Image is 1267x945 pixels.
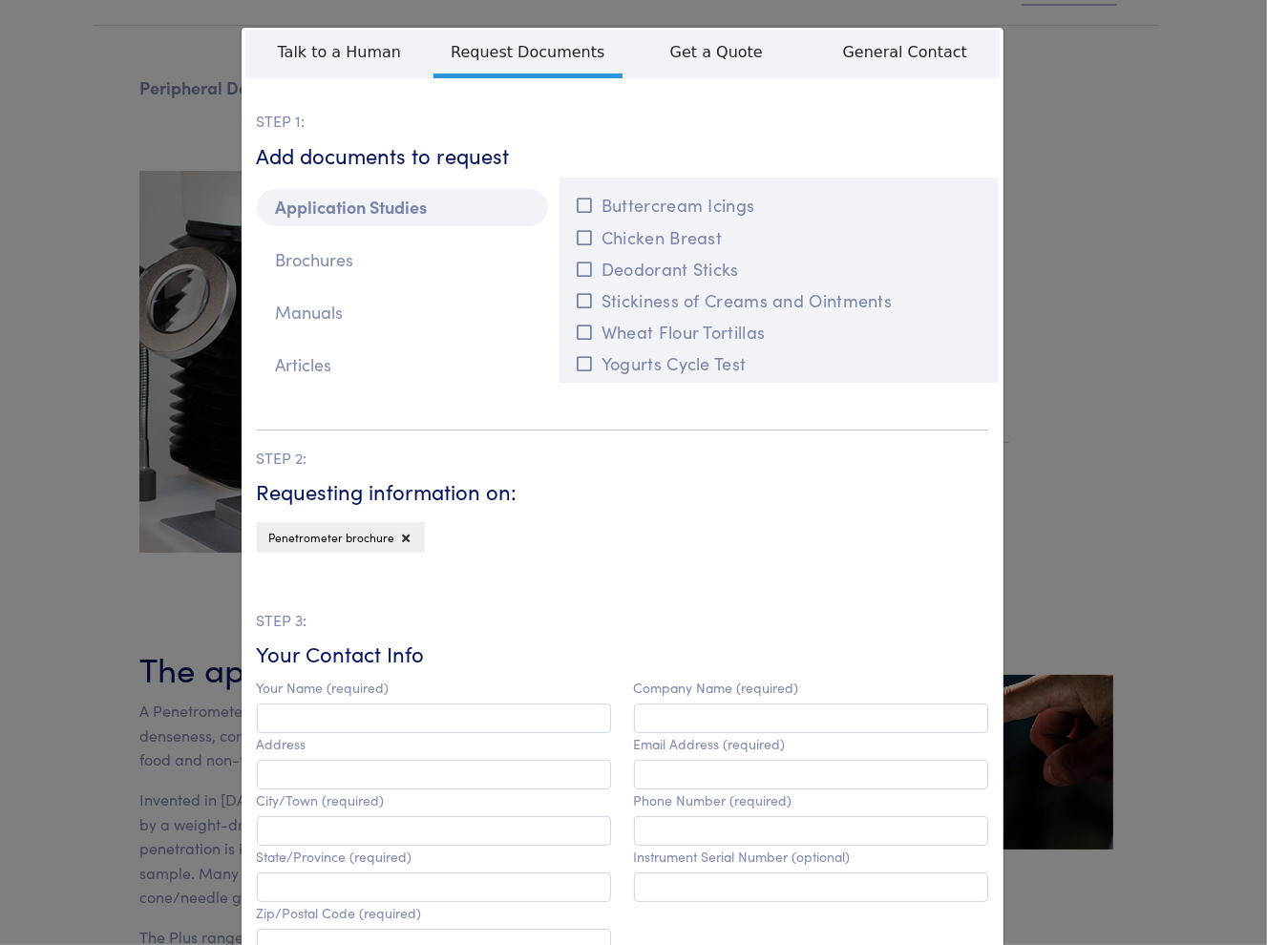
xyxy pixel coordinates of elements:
span: General Contact [811,30,1000,73]
h6: Add documents to request [257,141,988,171]
span: Get a Quote [623,30,812,73]
button: Toothpaste - Tarter Control Gel [571,380,988,411]
button: Yogurts Cycle Test [571,347,988,379]
p: Application Studies [257,189,548,226]
h6: Your Contact Info [257,640,988,669]
h6: Requesting information on: [257,477,988,507]
button: Chicken Breast [571,221,988,253]
span: Penetrometer brochure [269,529,395,545]
label: City/Town (required) [257,792,385,808]
label: Instrument Serial Number (optional) [634,849,851,865]
label: Company Name (required) [634,680,799,696]
label: Address [257,736,306,752]
button: Stickiness of Creams and Ointments [571,284,988,316]
label: Your Name (required) [257,680,390,696]
p: STEP 2: [257,446,988,471]
p: Manuals [257,294,548,331]
p: Brochures [257,241,548,279]
span: Talk to a Human [245,30,434,73]
button: Buttercream Icings [571,189,988,220]
button: Deodorant Sticks [571,253,988,284]
button: Wheat Flour Tortillas [571,316,988,347]
p: STEP 3: [257,608,988,633]
p: STEP 1: [257,109,988,134]
label: State/Province (required) [257,849,412,865]
p: Articles [257,346,548,384]
label: Phone Number (required) [634,792,792,808]
label: Email Address (required) [634,736,786,752]
label: Zip/Postal Code (required) [257,905,422,921]
span: Request Documents [433,30,623,78]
